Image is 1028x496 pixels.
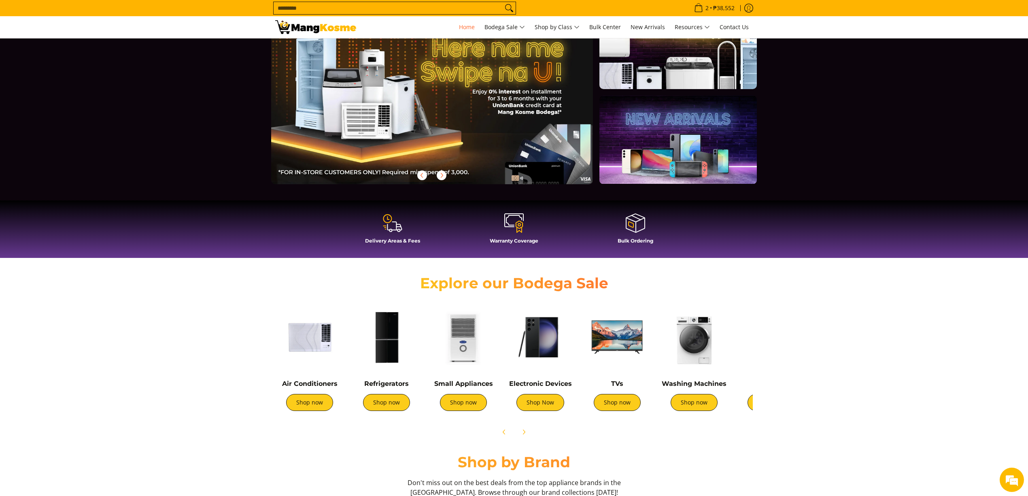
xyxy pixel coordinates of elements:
a: Shop now [286,394,333,411]
button: Previous [413,166,431,184]
img: TVs [583,303,652,372]
nav: Main Menu [364,16,753,38]
span: Contact Us [720,23,749,31]
span: Bulk Center [589,23,621,31]
img: Mang Kosme: Your Home Appliances Warehouse Sale Partner! [275,20,356,34]
span: Home [459,23,475,31]
a: Warranty Coverage [457,213,571,250]
img: Refrigerators [352,303,421,372]
a: Shop now [671,394,718,411]
span: Shop by Class [535,22,580,32]
h4: Delivery Areas & Fees [336,238,449,244]
a: Bulk Ordering [579,213,692,250]
a: Shop by Class [531,16,584,38]
a: Shop now [748,394,794,411]
h4: Bulk Ordering [579,238,692,244]
img: Electronic Devices [506,303,575,372]
a: Bulk Center [585,16,625,38]
button: Next [433,166,450,184]
a: Shop now [594,394,641,411]
a: Bodega Sale [480,16,529,38]
img: Cookers [737,303,805,372]
button: Search [503,2,516,14]
a: TVs [611,380,623,387]
a: Resources [671,16,714,38]
a: Home [455,16,479,38]
span: 2 [704,5,710,11]
h4: Warranty Coverage [457,238,571,244]
img: Washing Machines [660,303,729,372]
button: Next [515,423,533,441]
span: ₱38,552 [712,5,736,11]
span: • [692,4,737,13]
a: Contact Us [716,16,753,38]
img: Air Conditioners [275,303,344,372]
span: New Arrivals [631,23,665,31]
div: Minimize live chat window [133,4,152,23]
h2: Explore our Bodega Sale [397,274,631,292]
a: Refrigerators [364,380,409,387]
span: Bodega Sale [484,22,525,32]
button: Previous [495,423,513,441]
a: Shop now [363,394,410,411]
div: Chat with us now [42,45,136,56]
span: We're online! [47,102,112,184]
a: Delivery Areas & Fees [336,213,449,250]
span: Resources [675,22,710,32]
a: Shop now [440,394,487,411]
a: Air Conditioners [282,380,338,387]
h2: Shop by Brand [275,453,753,471]
a: New Arrivals [627,16,669,38]
img: Small Appliances [429,303,498,372]
textarea: Type your message and hit 'Enter' [4,221,154,249]
a: Washing Machines [662,380,726,387]
a: Shop Now [516,394,564,411]
a: Small Appliances [434,380,493,387]
a: Electronic Devices [509,380,572,387]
